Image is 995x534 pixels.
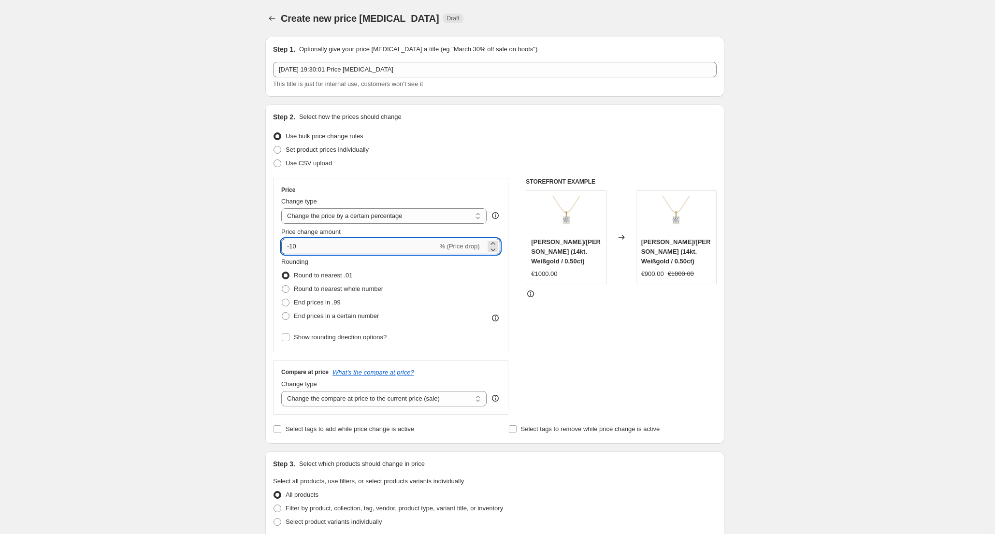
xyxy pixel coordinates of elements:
[281,258,308,265] span: Rounding
[490,211,500,220] div: help
[547,196,586,234] img: RSP04_2_RR1YG-01_7016dc87-aae5-4279-ac38-71d952d414d1_80x.png
[286,132,363,140] span: Use bulk price change rules
[286,491,318,498] span: All products
[294,333,387,341] span: Show rounding direction options?
[281,198,317,205] span: Change type
[531,269,557,279] div: €1000.00
[521,425,660,433] span: Select tags to remove while price change is active
[332,369,414,376] button: What's the compare at price?
[526,178,717,186] h6: STOREFRONT EXAMPLE
[273,112,295,122] h2: Step 2.
[286,425,414,433] span: Select tags to add while price change is active
[657,196,695,234] img: RSP04_2_RR1YG-01_7016dc87-aae5-4279-ac38-71d952d414d1_80x.png
[286,159,332,167] span: Use CSV upload
[299,44,537,54] p: Optionally give your price [MEDICAL_DATA] a title (eg "March 30% off sale on boots")
[286,505,503,512] span: Filter by product, collection, tag, vendor, product type, variant title, or inventory
[281,380,317,388] span: Change type
[273,477,464,485] span: Select all products, use filters, or select products variants individually
[273,62,717,77] input: 30% off holiday sale
[281,368,329,376] h3: Compare at price
[294,312,379,319] span: End prices in a certain number
[281,239,437,254] input: -15
[439,243,479,250] span: % (Price drop)
[641,269,664,279] div: €900.00
[281,228,341,235] span: Price change amount
[299,112,402,122] p: Select how the prices should change
[286,518,382,525] span: Select product variants individually
[294,272,352,279] span: Round to nearest .01
[273,44,295,54] h2: Step 1.
[490,393,500,403] div: help
[447,14,460,22] span: Draft
[273,459,295,469] h2: Step 3.
[294,299,341,306] span: End prices in .99
[286,146,369,153] span: Set product prices individually
[273,80,423,87] span: This title is just for internal use, customers won't see it
[299,459,425,469] p: Select which products should change in price
[281,186,295,194] h3: Price
[281,13,439,24] span: Create new price [MEDICAL_DATA]
[668,269,694,279] strike: €1000.00
[265,12,279,25] button: Price change jobs
[641,238,711,265] span: [PERSON_NAME]/[PERSON_NAME] (14kt. Weißgold / 0.50ct)
[531,238,601,265] span: [PERSON_NAME]/[PERSON_NAME] (14kt. Weißgold / 0.50ct)
[294,285,383,292] span: Round to nearest whole number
